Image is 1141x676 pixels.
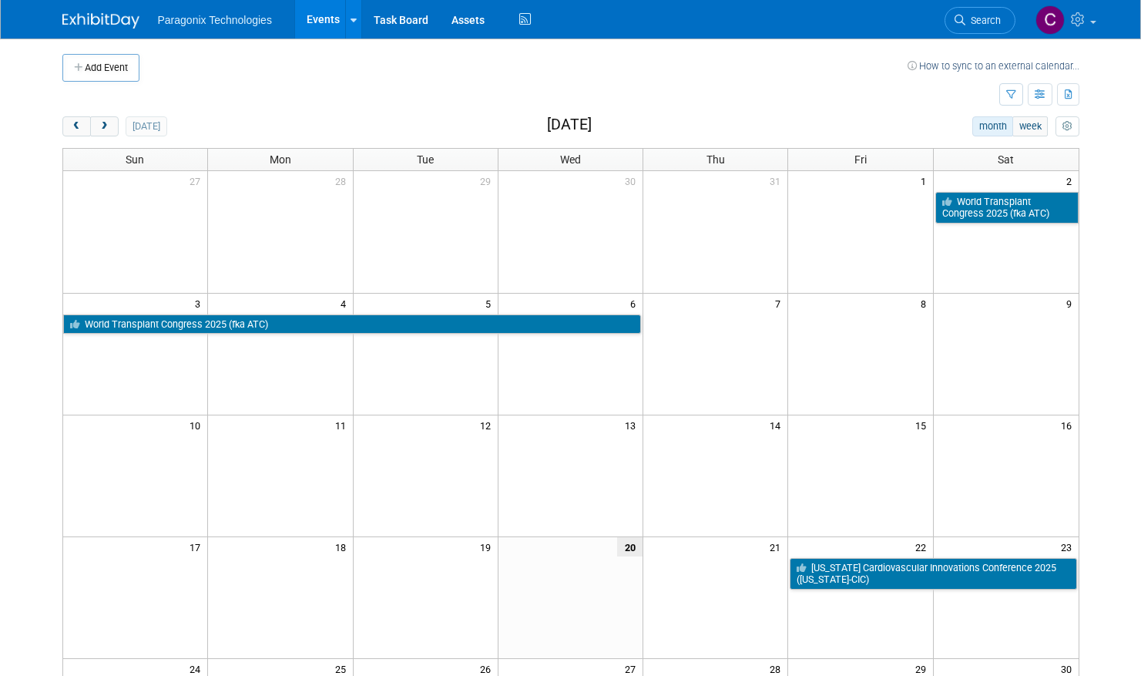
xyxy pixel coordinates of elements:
[1062,122,1072,132] i: Personalize Calendar
[914,537,933,557] span: 22
[768,415,787,435] span: 14
[90,116,119,136] button: next
[998,153,1014,166] span: Sat
[935,192,1079,224] a: World Transplant Congress 2025 (fka ATC)
[1059,537,1079,557] span: 23
[908,60,1079,72] a: How to sync to an external calendar...
[768,537,787,557] span: 21
[188,415,207,435] span: 10
[62,116,91,136] button: prev
[334,415,353,435] span: 11
[478,537,498,557] span: 19
[193,294,207,313] span: 3
[62,54,139,82] button: Add Event
[270,153,291,166] span: Mon
[768,171,787,190] span: 31
[334,171,353,190] span: 28
[547,116,592,133] h2: [DATE]
[63,314,642,335] a: World Transplant Congress 2025 (fka ATC)
[1065,294,1079,313] span: 9
[1059,415,1079,435] span: 16
[914,415,933,435] span: 15
[478,415,498,435] span: 12
[623,171,643,190] span: 30
[774,294,787,313] span: 7
[334,537,353,557] span: 18
[188,537,207,557] span: 17
[919,294,933,313] span: 8
[126,116,166,136] button: [DATE]
[126,153,144,166] span: Sun
[484,294,498,313] span: 5
[1012,116,1048,136] button: week
[629,294,643,313] span: 6
[972,116,1013,136] button: month
[790,558,1076,590] a: [US_STATE] Cardiovascular Innovations Conference 2025 ([US_STATE]-CIC)
[965,15,1001,26] span: Search
[945,7,1015,34] a: Search
[919,171,933,190] span: 1
[560,153,581,166] span: Wed
[339,294,353,313] span: 4
[854,153,867,166] span: Fri
[417,153,434,166] span: Tue
[617,537,643,557] span: 20
[478,171,498,190] span: 29
[623,415,643,435] span: 13
[706,153,725,166] span: Thu
[1065,171,1079,190] span: 2
[1035,5,1065,35] img: Corinne McNamara
[62,13,139,29] img: ExhibitDay
[1055,116,1079,136] button: myCustomButton
[158,14,272,26] span: Paragonix Technologies
[188,171,207,190] span: 27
